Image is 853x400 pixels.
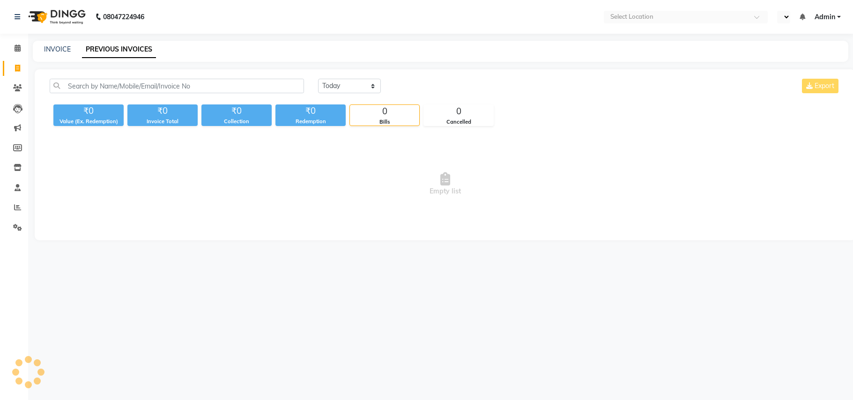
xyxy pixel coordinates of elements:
div: Bills [350,118,419,126]
div: Value (Ex. Redemption) [53,118,124,126]
div: 0 [350,105,419,118]
div: Select Location [610,12,653,22]
div: Cancelled [424,118,493,126]
div: ₹0 [275,104,346,118]
div: 0 [424,105,493,118]
span: Admin [815,12,835,22]
b: 08047224946 [103,4,144,30]
div: Invoice Total [127,118,198,126]
div: ₹0 [127,104,198,118]
a: PREVIOUS INVOICES [82,41,156,58]
span: Empty list [50,137,840,231]
img: logo [24,4,88,30]
div: ₹0 [201,104,272,118]
div: ₹0 [53,104,124,118]
div: Collection [201,118,272,126]
input: Search by Name/Mobile/Email/Invoice No [50,79,304,93]
a: INVOICE [44,45,71,53]
div: Redemption [275,118,346,126]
